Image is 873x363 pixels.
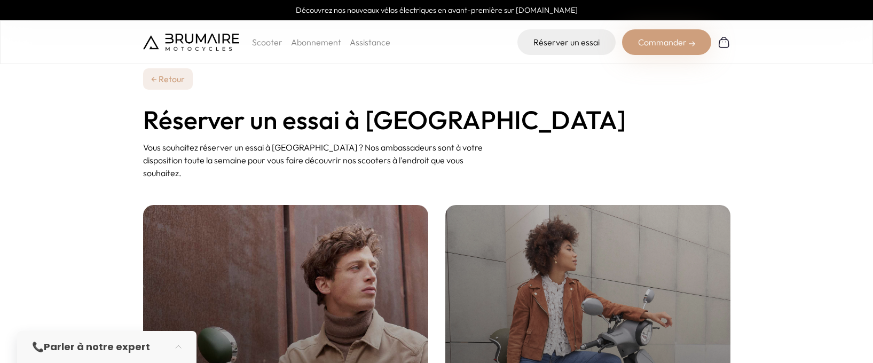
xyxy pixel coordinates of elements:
img: Brumaire Motocycles [143,34,239,51]
div: Commander [622,29,711,55]
p: Vous souhaitez réserver un essai à [GEOGRAPHIC_DATA] ? Nos ambassadeurs sont à votre disposition ... [143,141,502,179]
img: right-arrow-2.png [689,41,695,47]
img: Panier [718,36,730,49]
a: Abonnement [291,37,341,48]
h1: Réserver un essai à [GEOGRAPHIC_DATA] [143,107,730,132]
a: Réserver un essai [517,29,616,55]
p: Scooter [252,36,282,49]
a: Assistance [350,37,390,48]
a: ← Retour [143,68,193,90]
